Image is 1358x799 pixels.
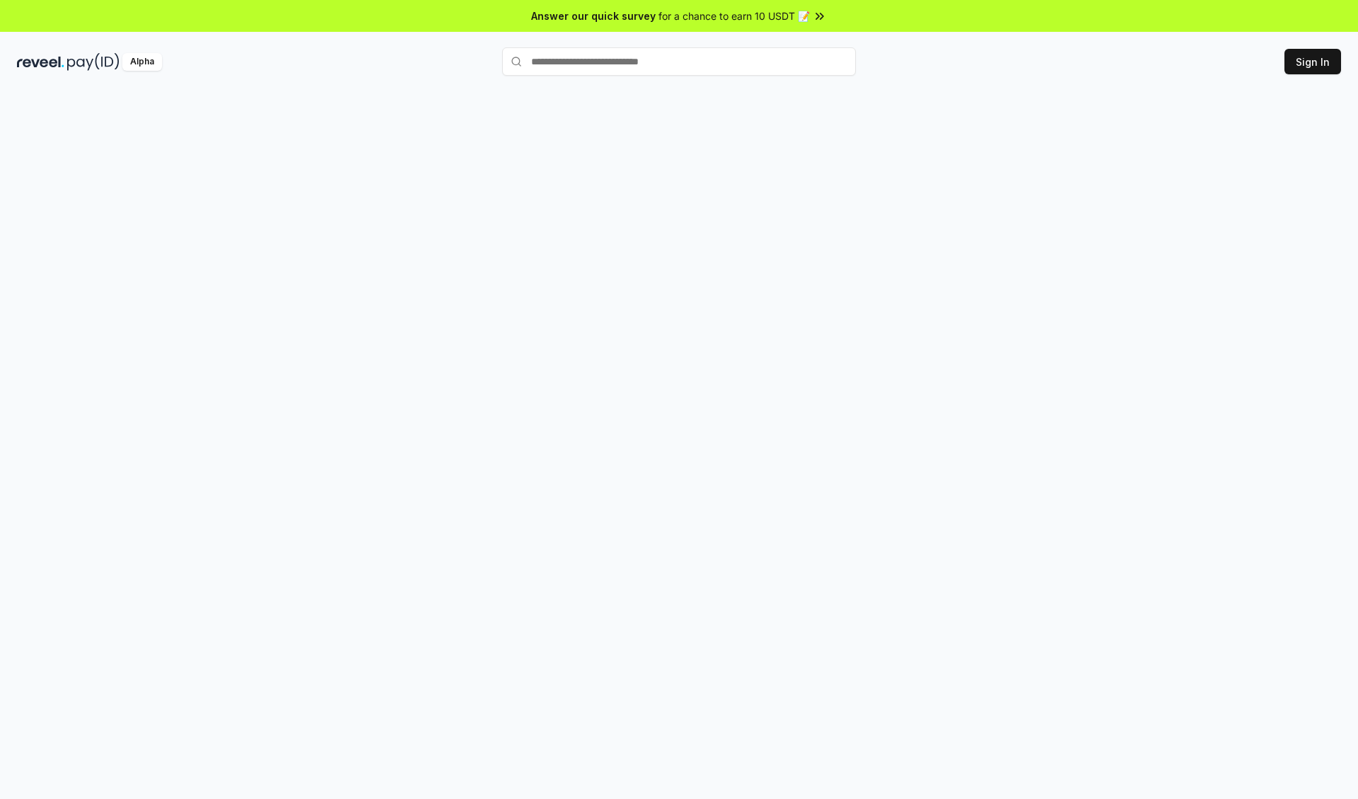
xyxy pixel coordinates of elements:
img: pay_id [67,53,120,71]
button: Sign In [1284,49,1341,74]
span: for a chance to earn 10 USDT 📝 [658,8,810,23]
img: reveel_dark [17,53,64,71]
div: Alpha [122,53,162,71]
span: Answer our quick survey [531,8,656,23]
